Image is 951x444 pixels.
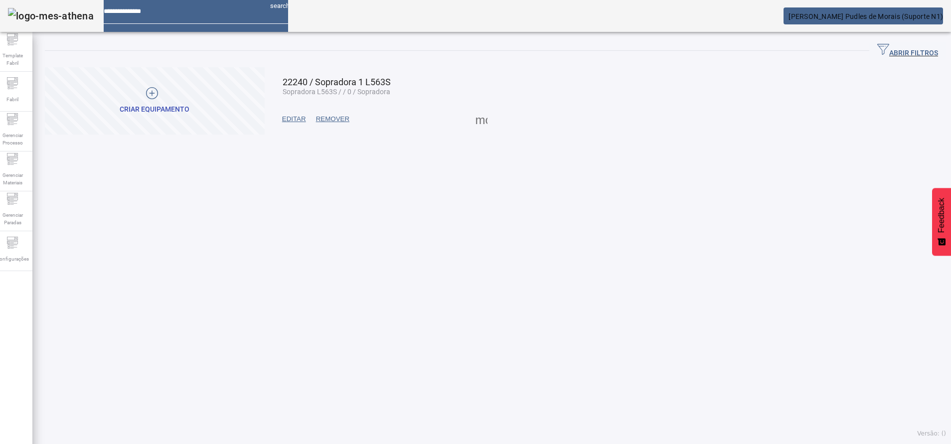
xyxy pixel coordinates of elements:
span: Fabril [3,93,21,106]
span: 22240 / Sopradora 1 L563S [283,77,391,87]
button: REMOVER [311,110,354,128]
button: Feedback - Mostrar pesquisa [932,188,951,256]
span: [PERSON_NAME] Pudles de Morais (Suporte N1) [789,12,943,20]
button: EDITAR [277,110,311,128]
span: Feedback [937,198,946,233]
span: ABRIR FILTROS [877,43,938,58]
button: CRIAR EQUIPAMENTO [45,67,265,135]
div: CRIAR EQUIPAMENTO [120,105,189,115]
img: logo-mes-athena [8,8,94,24]
span: REMOVER [316,114,349,124]
span: Versão: () [917,430,946,437]
span: Sopradora L563S / / 0 / Sopradora [283,88,390,96]
span: EDITAR [282,114,306,124]
button: ABRIR FILTROS [869,42,946,60]
button: Mais [473,110,490,128]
